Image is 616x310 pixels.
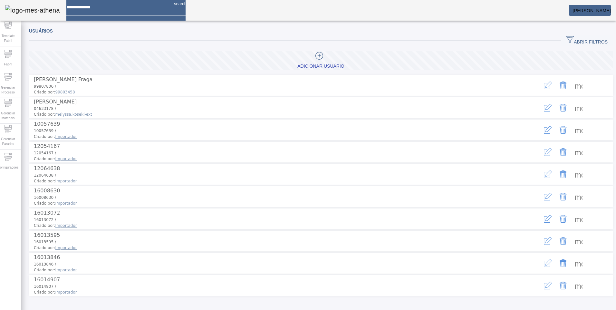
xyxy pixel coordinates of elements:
button: Delete [555,278,571,293]
span: 16013846 [34,254,60,260]
span: 16013072 / [34,218,56,222]
button: Delete [555,211,571,227]
span: Fabril [2,60,14,69]
span: 16013595 / [34,240,56,244]
button: ABRIR FILTROS [561,35,613,46]
img: logo-mes-athena [5,5,60,15]
span: 12054167 / [34,151,56,155]
button: Delete [555,122,571,138]
button: Delete [555,233,571,249]
span: Criado por: [34,267,515,273]
span: 16014907 / [34,284,56,289]
span: Criado por: [34,200,515,206]
span: 16013072 [34,210,60,216]
span: Importador [55,157,77,161]
button: Delete [555,78,571,93]
button: Adicionar Usuário [29,51,613,70]
button: Mais [571,167,586,182]
span: 12064638 [34,165,60,171]
button: Delete [555,256,571,271]
button: Mais [571,144,586,160]
button: Delete [555,167,571,182]
button: Mais [571,256,586,271]
span: Criado por: [34,223,515,228]
span: 12054167 [34,143,60,149]
span: 12064638 / [34,173,56,178]
button: Mais [571,278,586,293]
button: Delete [555,100,571,115]
span: Criado por: [34,178,515,184]
span: Criado por: [34,245,515,251]
span: Criado por: [34,89,515,95]
span: melyssa.koseki-ext [55,112,92,117]
span: Criado por: [34,289,515,295]
span: 99807806 / [34,84,56,89]
span: 16014907 [34,276,60,283]
span: Importador [55,223,77,228]
span: 16013846 / [34,262,56,266]
span: Usuários [29,28,53,34]
span: Criado por: [34,111,515,117]
button: Mais [571,189,586,204]
div: Adicionar Usuário [297,63,344,70]
button: Delete [555,189,571,204]
span: [PERSON_NAME] [573,8,611,13]
span: Importador [55,201,77,206]
span: 99803458 [55,90,75,94]
span: Importador [55,179,77,183]
span: 16008630 [34,188,60,194]
span: 04633178 / [34,106,56,111]
button: Mais [571,122,586,138]
span: 16008630 / [34,195,56,200]
button: Mais [571,78,586,93]
span: Importador [55,290,77,295]
button: Mais [571,100,586,115]
span: 10057639 / [34,129,56,133]
span: Importador [55,268,77,272]
span: [PERSON_NAME] [34,99,77,105]
span: Importador [55,134,77,139]
span: Importador [55,246,77,250]
span: 16013595 [34,232,60,238]
button: Mais [571,233,586,249]
span: 10057639 [34,121,60,127]
button: Mais [571,211,586,227]
span: Criado por: [34,134,515,140]
button: Delete [555,144,571,160]
span: [PERSON_NAME] Fraga [34,76,92,82]
span: ABRIR FILTROS [566,36,608,45]
span: Criado por: [34,156,515,162]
